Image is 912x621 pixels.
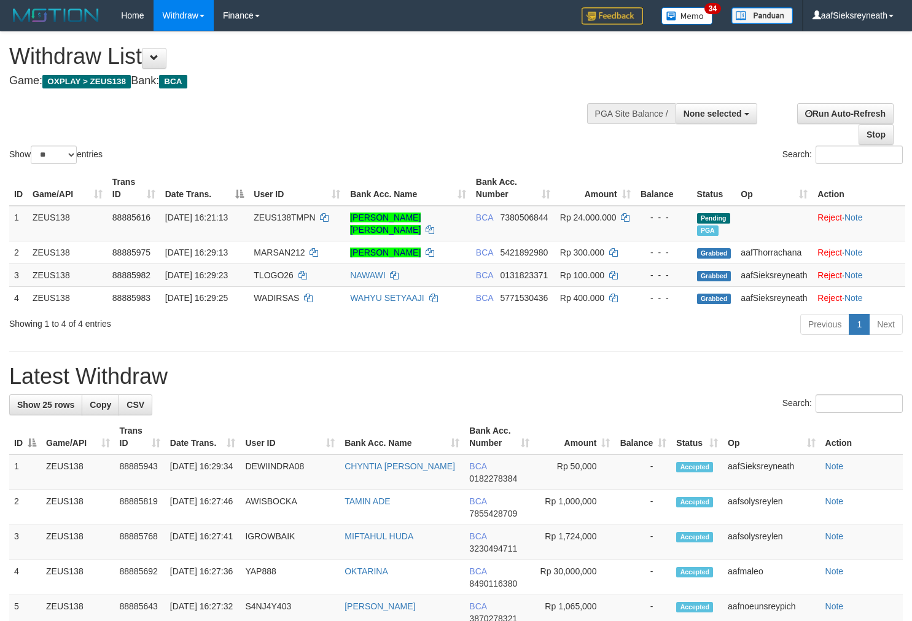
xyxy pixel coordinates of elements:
[165,560,241,595] td: [DATE] 16:27:36
[350,270,386,280] a: NAWAWI
[676,532,713,542] span: Accepted
[671,420,723,455] th: Status: activate to sort column ascending
[9,6,103,25] img: MOTION_logo.png
[736,286,813,309] td: aafSieksreyneath
[9,394,82,415] a: Show 25 rows
[534,525,615,560] td: Rp 1,724,000
[534,420,615,455] th: Amount: activate to sort column ascending
[112,293,150,303] span: 88885983
[165,213,228,222] span: [DATE] 16:21:13
[534,490,615,525] td: Rp 1,000,000
[844,270,863,280] a: Note
[697,248,731,259] span: Grabbed
[692,171,736,206] th: Status
[697,271,731,281] span: Grabbed
[469,474,517,483] span: Copy 0182278384 to clipboard
[345,601,415,611] a: [PERSON_NAME]
[9,171,28,206] th: ID
[817,270,842,280] a: Reject
[9,206,28,241] td: 1
[350,213,421,235] a: [PERSON_NAME] [PERSON_NAME]
[676,462,713,472] span: Accepted
[697,294,731,304] span: Grabbed
[797,103,894,124] a: Run Auto-Refresh
[825,461,844,471] a: Note
[560,270,604,280] span: Rp 100.000
[345,531,413,541] a: MIFTAHUL HUDA
[112,270,150,280] span: 88885982
[697,213,730,224] span: Pending
[464,420,534,455] th: Bank Acc. Number: activate to sort column ascending
[476,270,493,280] span: BCA
[736,264,813,286] td: aafSieksreyneath
[676,497,713,507] span: Accepted
[723,560,820,595] td: aafmaleo
[661,7,713,25] img: Button%20Memo.svg
[115,490,165,525] td: 88885819
[240,420,340,455] th: User ID: activate to sort column ascending
[112,213,150,222] span: 88885616
[469,509,517,518] span: Copy 7855428709 to clipboard
[813,171,905,206] th: Action
[469,531,486,541] span: BCA
[844,248,863,257] a: Note
[844,213,863,222] a: Note
[469,496,486,506] span: BCA
[723,490,820,525] td: aafsolysreylen
[615,525,671,560] td: -
[90,400,111,410] span: Copy
[782,394,903,413] label: Search:
[41,560,115,595] td: ZEUS138
[615,420,671,455] th: Balance: activate to sort column ascending
[825,566,844,576] a: Note
[9,264,28,286] td: 3
[345,461,455,471] a: CHYNTIA [PERSON_NAME]
[817,293,842,303] a: Reject
[107,171,160,206] th: Trans ID: activate to sort column ascending
[9,490,41,525] td: 2
[345,496,390,506] a: TAMIN ADE
[825,601,844,611] a: Note
[240,490,340,525] td: AWISBOCKA
[350,293,424,303] a: WAHYU SETYAAJI
[704,3,721,14] span: 34
[165,525,241,560] td: [DATE] 16:27:41
[17,400,74,410] span: Show 25 rows
[160,171,249,206] th: Date Trans.: activate to sort column descending
[736,241,813,264] td: aafThorrachana
[41,525,115,560] td: ZEUS138
[817,248,842,257] a: Reject
[112,248,150,257] span: 88885975
[560,213,617,222] span: Rp 24.000.000
[782,146,903,164] label: Search:
[254,270,294,280] span: TLOGO26
[476,213,493,222] span: BCA
[31,146,77,164] select: Showentries
[676,103,757,124] button: None selected
[844,293,863,303] a: Note
[641,211,687,224] div: - - -
[115,560,165,595] td: 88885692
[41,455,115,490] td: ZEUS138
[9,75,596,87] h4: Game: Bank:
[800,314,849,335] a: Previous
[28,241,107,264] td: ZEUS138
[813,286,905,309] td: ·
[345,566,388,576] a: OKTARINA
[859,124,894,145] a: Stop
[816,146,903,164] input: Search:
[641,246,687,259] div: - - -
[723,420,820,455] th: Op: activate to sort column ascending
[254,213,315,222] span: ZEUS138TMPN
[500,270,548,280] span: Copy 0131823371 to clipboard
[350,248,421,257] a: [PERSON_NAME]
[119,394,152,415] a: CSV
[697,225,719,236] span: Marked by aafsolysreylen
[127,400,144,410] span: CSV
[254,293,299,303] span: WADIRSAS
[869,314,903,335] a: Next
[641,292,687,304] div: - - -
[28,264,107,286] td: ZEUS138
[684,109,742,119] span: None selected
[615,490,671,525] td: -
